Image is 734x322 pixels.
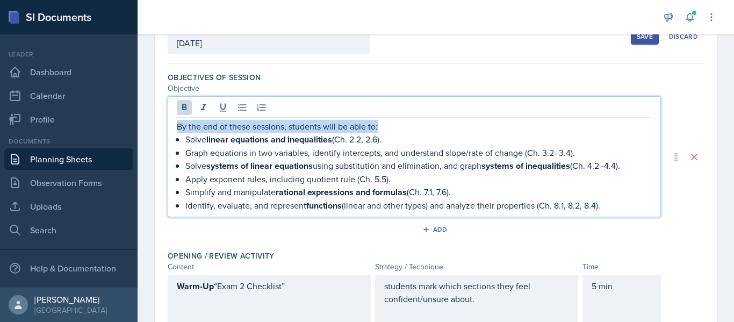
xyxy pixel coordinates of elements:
p: By the end of these sessions, students will be able to: [177,120,652,133]
a: Profile [4,109,133,130]
p: students mark which sections they feel confident/unsure about. [384,280,569,305]
strong: functions [306,199,342,212]
strong: Warm-Up [177,280,214,292]
p: Simplify and manipulate (Ch. 7.1, 7.6). [185,185,652,199]
a: Dashboard [4,61,133,83]
button: Add [419,221,454,238]
a: Observation Forms [4,172,133,194]
div: Save [637,32,653,41]
p: “Exam 2 Checklist” [177,280,362,293]
div: [PERSON_NAME] [34,294,107,305]
p: Identify, evaluate, and represent (linear and other types) and analyze their properties (Ch. 8.1,... [185,199,652,212]
p: 5 min [592,280,652,292]
a: Planning Sheets [4,148,133,170]
div: Add [424,225,448,234]
div: Discard [669,32,698,41]
div: Time [582,261,661,273]
label: Opening / Review Activity [168,251,275,261]
div: Leader [4,49,133,59]
a: Calendar [4,85,133,106]
strong: systems of linear equations [206,160,313,172]
button: Discard [663,28,704,45]
div: Documents [4,137,133,146]
div: Objective [168,83,661,94]
a: Search [4,219,133,241]
p: Solve using substitution and elimination, and graph (Ch. 4.2–4.4). [185,159,652,173]
div: Content [168,261,371,273]
p: Solve (Ch. 2.2, 2.6). [185,133,652,146]
a: Uploads [4,196,133,217]
strong: systems of inequalities [481,160,570,172]
div: Help & Documentation [4,257,133,279]
div: Strategy / Technique [375,261,578,273]
label: Objectives of Session [168,72,261,83]
p: Apply exponent rules, including quotient rule (Ch. 5.5). [185,173,652,185]
strong: rational expressions and formulas [276,186,407,198]
p: Graph equations in two variables, identify intercepts, and understand slope/rate of change (Ch. 3... [185,146,652,159]
strong: linear equations and inequalities [206,133,332,146]
div: [GEOGRAPHIC_DATA] [34,305,107,316]
button: Save [631,28,659,45]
